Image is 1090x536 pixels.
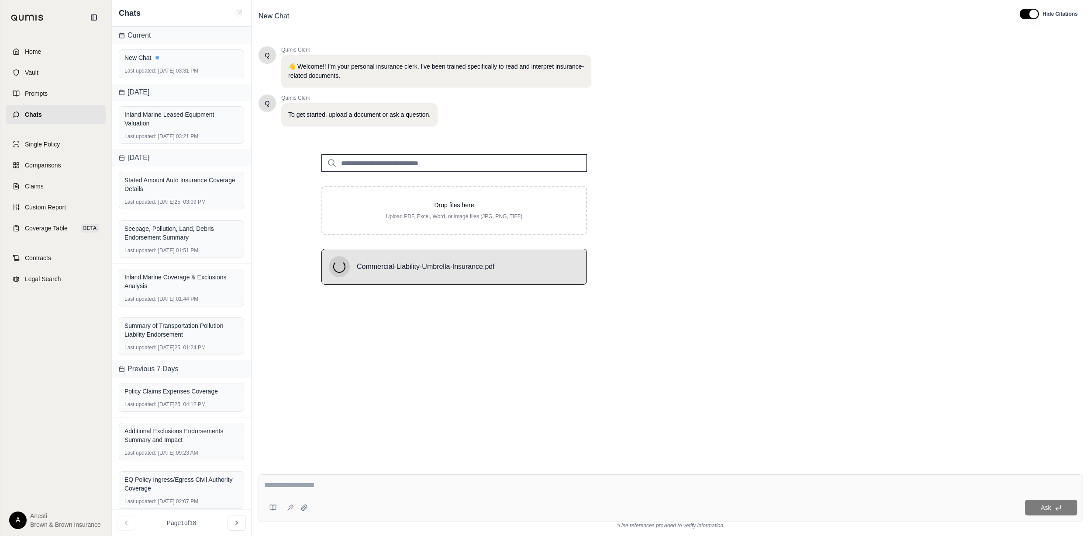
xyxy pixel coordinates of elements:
[124,344,238,351] div: [DATE]25, 01:24 PM
[30,512,101,520] span: Anesti
[112,360,251,378] div: Previous 7 Days
[124,449,156,456] span: Last updated:
[124,67,156,74] span: Last updated:
[124,344,156,351] span: Last updated:
[124,198,238,205] div: [DATE]25, 03:09 PM
[1041,504,1051,511] span: Ask
[124,427,238,444] div: Additional Exclusions Endorsements Summary and Impact
[259,522,1083,529] div: *Use references provided to verify information.
[25,110,42,119] span: Chats
[11,14,44,21] img: Qumis Logo
[124,296,156,303] span: Last updated:
[25,161,61,170] span: Comparisons
[6,177,106,196] a: Claims
[119,7,141,19] span: Chats
[265,51,270,59] span: Hello
[336,201,572,209] p: Drop files here
[25,224,68,233] span: Coverage Table
[112,27,251,44] div: Current
[6,84,106,103] a: Prompts
[288,110,431,119] p: To get started, upload a document or ask a question.
[6,269,106,289] a: Legal Search
[234,8,244,18] button: New Chat
[124,475,238,493] div: EQ Policy Ingress/Egress Civil Authority Coverage
[6,156,106,175] a: Comparisons
[124,498,238,505] div: [DATE] 02:07 PM
[281,46,591,53] span: Qumis Clerk
[336,213,572,220] p: Upload PDF, Excel, Word, or image files (JPG, PNG, TIFF)
[25,182,44,191] span: Claims
[6,63,106,82] a: Vault
[124,53,238,62] div: New Chat
[25,89,48,98] span: Prompts
[25,140,60,149] span: Single Policy
[6,198,106,217] a: Custom Report
[6,219,106,238] a: Coverage TableBETA
[112,149,251,167] div: [DATE]
[124,67,238,74] div: [DATE] 03:31 PM
[124,176,238,193] div: Stated Amount Auto Insurance Coverage Details
[124,401,238,408] div: [DATE]25, 04:12 PM
[81,224,99,233] span: BETA
[124,110,238,128] div: Inland Marine Leased Equipment Valuation
[167,519,197,527] span: Page 1 of 18
[255,9,1009,23] div: Edit Title
[357,261,495,272] span: Commercial-Liability-Umbrella-Insurance.pdf
[124,224,238,242] div: Seepage, Pollution, Land, Debris Endorsement Summary
[25,203,66,212] span: Custom Report
[6,42,106,61] a: Home
[87,10,101,24] button: Collapse sidebar
[9,512,27,529] div: A
[6,248,106,268] a: Contracts
[124,449,238,456] div: [DATE] 09:23 AM
[288,62,584,80] p: 👋 Welcome!! I'm your personal insurance clerk. I've been trained specifically to read and interpr...
[124,387,238,396] div: Policy Claims Expenses Coverage
[6,135,106,154] a: Single Policy
[112,84,251,101] div: [DATE]
[6,105,106,124] a: Chats
[265,99,270,108] span: Hello
[124,247,238,254] div: [DATE] 01:51 PM
[25,47,41,56] span: Home
[1025,500,1077,515] button: Ask
[124,321,238,339] div: Summary of Transportation Pollution Liability Endorsement
[124,273,238,290] div: Inland Marine Coverage & Exclusions Analysis
[124,296,238,303] div: [DATE] 01:44 PM
[124,133,156,140] span: Last updated:
[25,254,51,262] span: Contracts
[30,520,101,529] span: Brown & Brown Insurance
[124,133,238,140] div: [DATE] 03:21 PM
[124,498,156,505] span: Last updated:
[25,68,38,77] span: Vault
[124,247,156,254] span: Last updated:
[255,9,293,23] span: New Chat
[25,275,61,283] span: Legal Search
[1042,10,1078,17] span: Hide Citations
[124,198,156,205] span: Last updated:
[124,401,156,408] span: Last updated:
[281,94,438,101] span: Qumis Clerk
